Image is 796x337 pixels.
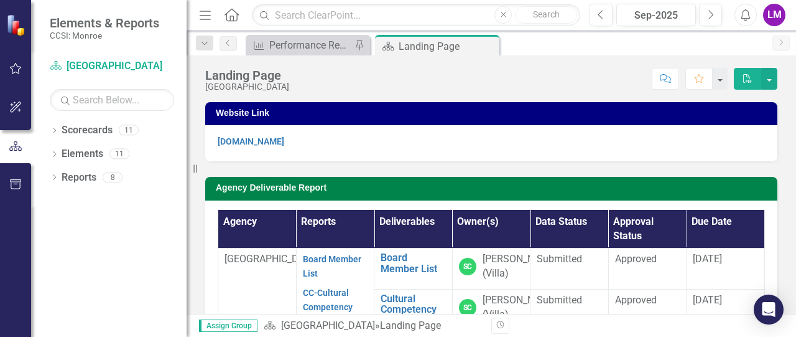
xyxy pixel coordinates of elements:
[754,295,784,325] div: Open Intercom Messenger
[399,39,496,54] div: Landing Page
[62,147,103,161] a: Elements
[50,59,174,74] a: [GEOGRAPHIC_DATA]
[459,258,476,275] div: SC
[615,253,657,265] span: Approved
[6,14,28,36] img: ClearPoint Strategy
[615,294,657,306] span: Approved
[103,172,123,183] div: 8
[218,136,284,146] a: [DOMAIN_NAME]
[50,31,159,40] small: CCSI: Monroe
[621,8,692,23] div: Sep-2025
[199,320,257,332] span: Assign Group
[205,82,289,92] div: [GEOGRAPHIC_DATA]
[537,253,582,265] span: Submitted
[381,252,446,274] a: Board Member List
[252,4,580,26] input: Search ClearPoint...
[269,37,351,53] div: Performance Report
[62,123,113,138] a: Scorecards
[119,125,139,136] div: 11
[763,4,785,26] button: LM
[216,183,771,192] h3: Agency Deliverable Report
[264,319,482,333] div: »
[109,149,129,159] div: 11
[205,69,289,82] div: Landing Page
[224,252,290,267] p: [GEOGRAPHIC_DATA]
[533,9,560,19] span: Search
[693,253,722,265] span: [DATE]
[50,16,159,31] span: Elements & Reports
[483,293,557,322] div: [PERSON_NAME] (Villa)
[616,4,696,26] button: Sep-2025
[608,249,687,289] td: Double-Click to Edit
[693,294,722,306] span: [DATE]
[50,89,174,111] input: Search Below...
[281,320,375,331] a: [GEOGRAPHIC_DATA]
[216,108,771,118] h3: Website Link
[380,320,441,331] div: Landing Page
[62,171,96,185] a: Reports
[374,249,453,289] td: Double-Click to Edit Right Click for Context Menu
[459,299,476,316] div: SC
[483,252,557,281] div: [PERSON_NAME] (Villa)
[303,254,361,278] a: Board Member List
[515,6,577,24] button: Search
[537,294,582,306] span: Submitted
[249,37,351,53] a: Performance Report
[530,249,609,289] td: Double-Click to Edit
